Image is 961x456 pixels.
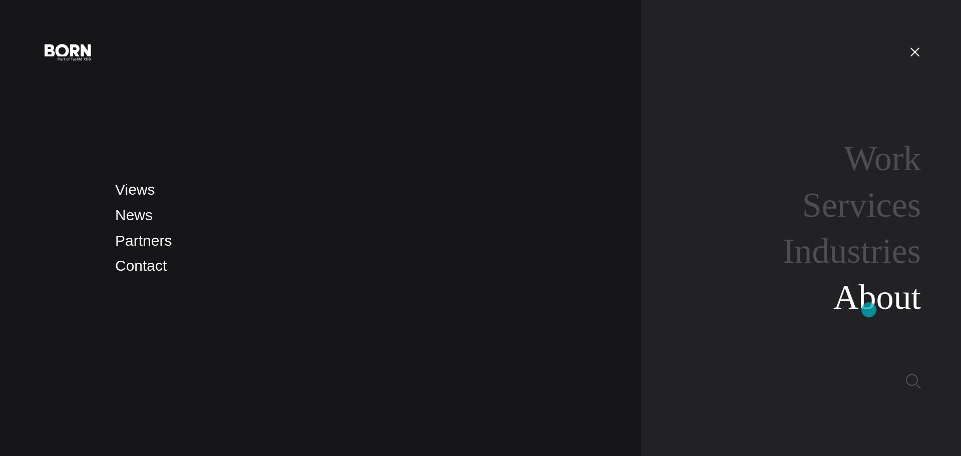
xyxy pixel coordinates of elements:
a: Industries [783,232,921,270]
a: Views [115,181,155,198]
a: Work [844,139,921,178]
img: Search [906,374,921,389]
a: News [115,207,153,223]
button: Open [903,41,927,62]
a: Services [802,186,921,224]
a: About [833,278,921,316]
a: Partners [115,232,172,249]
a: Contact [115,257,167,274]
